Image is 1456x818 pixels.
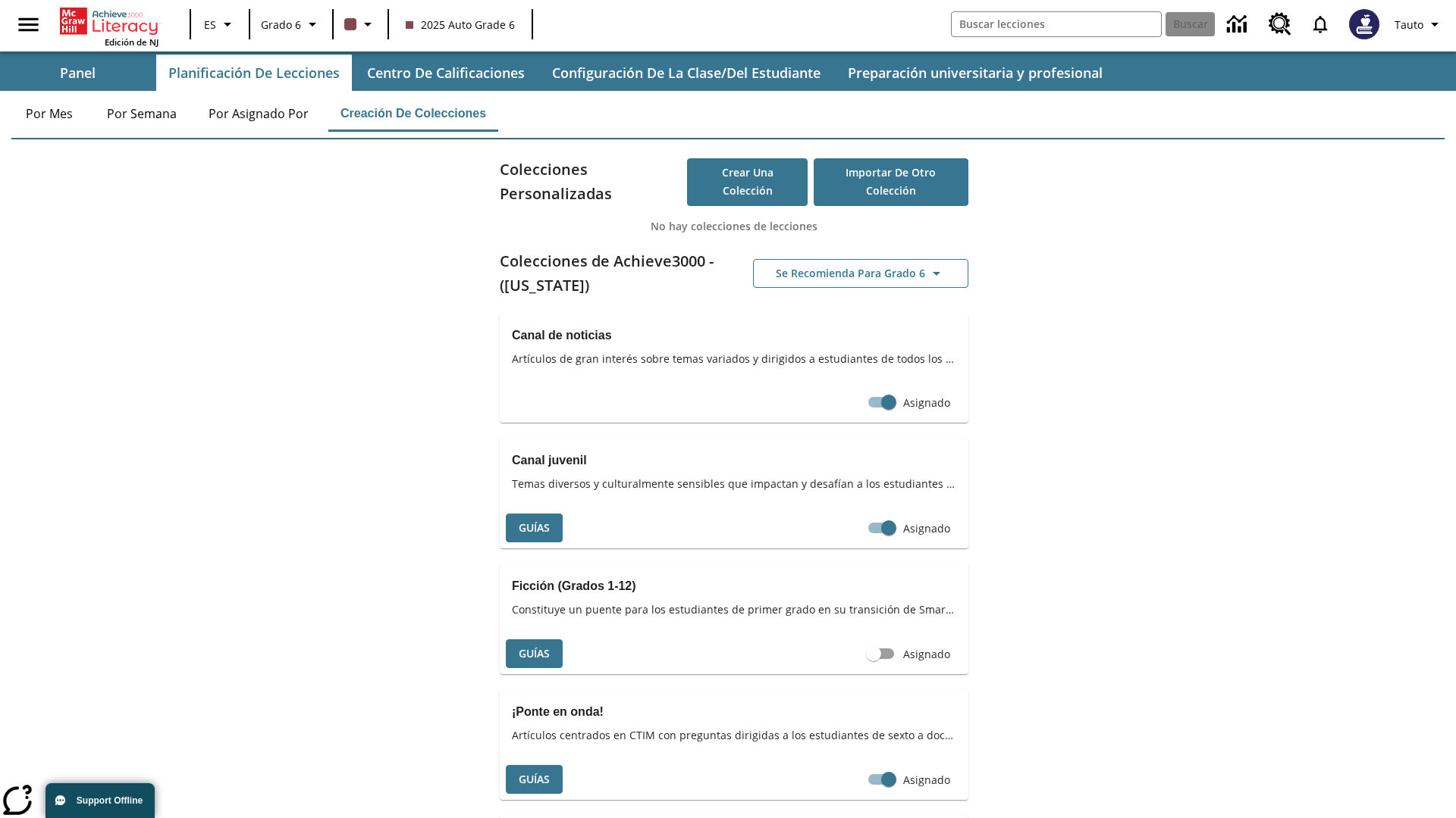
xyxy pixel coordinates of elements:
[204,17,216,33] span: ES
[500,218,968,234] p: No hay colecciones de lecciones
[1349,9,1379,39] img: Avatar
[60,5,158,48] div: Portada
[11,95,87,132] button: Por mes
[512,727,956,743] span: Artículos centrados en CTIM con preguntas dirigidas a los estudiantes de sexto a doceavo grado, q...
[814,158,968,206] button: Importar de otro Colección
[500,249,734,298] h2: Colecciones de Achieve3000 - ([US_STATE])
[512,576,956,597] h3: Ficción (Grados 1-12)
[1340,5,1389,44] button: Escoja un nuevo avatar
[512,450,956,471] h3: Canal juvenil
[903,520,950,536] span: Asignado
[500,158,687,206] h2: Colecciones Personalizadas
[255,11,328,38] button: Grado: Grado 6, Elige un grado
[355,55,537,91] button: Centro de calificaciones
[540,55,833,91] button: Configuración de la clase/del estudiante
[903,646,950,662] span: Asignado
[105,36,158,48] span: Edición de NJ
[836,55,1115,91] button: Preparación universitaria y profesional
[1260,4,1301,45] a: Centro de recursos, Se abrirá en una pestaña nueva.
[512,351,956,367] span: Artículos de gran interés sobre temas variados y dirigidos a estudiantes de todos los grados.
[1389,11,1450,38] button: Perfil/Configuración
[753,259,968,289] button: Se recomienda para Grado 6
[261,17,301,33] span: Grado 6
[328,95,498,132] button: Creación de colecciones
[506,639,563,669] button: Guías
[196,95,321,132] button: Por asignado por
[60,6,158,36] a: Portada
[506,765,563,795] button: Guías
[6,2,51,47] button: Abrir el menú lateral
[512,476,956,492] span: Temas diversos y culturalmente sensibles que impactan y desafían a los estudiantes de la escuela ...
[77,795,143,806] span: Support Offline
[2,55,153,91] button: Panel
[903,395,950,411] span: Asignado
[45,783,155,818] button: Support Offline
[1301,5,1340,44] a: Notificaciones
[1218,4,1260,45] a: Centro de información
[1395,17,1423,33] span: Tauto
[952,12,1161,36] input: Buscar campo
[687,158,807,206] button: Crear una colección
[156,55,352,91] button: Planificación de lecciones
[512,601,956,617] span: Constituye un puente para los estudiantes de primer grado en su transición de SmartyAnts a Achiev...
[506,514,563,543] button: Guías
[903,772,950,788] span: Asignado
[512,701,956,723] h3: ¡Ponte en onda!
[196,11,244,38] button: Lenguaje: ES, Selecciona un idioma
[338,11,383,38] button: El color de la clase es café oscuro. Cambiar el color de la clase.
[512,325,956,346] h3: Canal de noticias
[95,95,189,132] button: Por semana
[406,17,515,33] span: 2025 Auto Grade 6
